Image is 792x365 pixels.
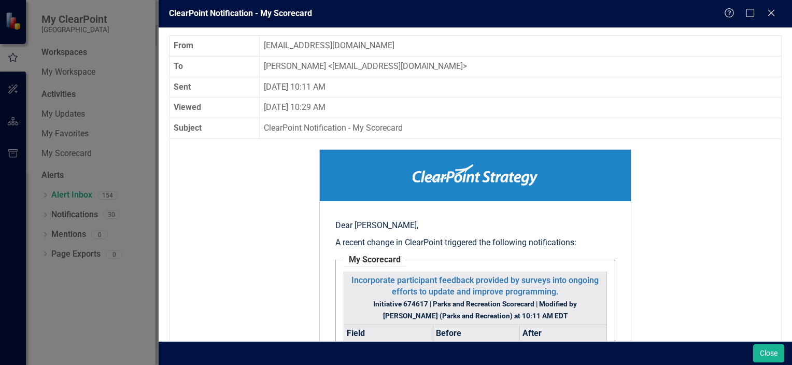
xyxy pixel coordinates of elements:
span: < [328,61,332,71]
td: [PERSON_NAME] [EMAIL_ADDRESS][DOMAIN_NAME] [260,56,782,77]
td: [DATE] 10:11 AM [260,77,782,97]
button: Close [753,344,784,362]
p: A recent change in ClearPoint triggered the following notifications: [335,237,615,249]
span: ClearPoint Notification - My Scorecard [169,8,312,18]
td: ClearPoint Notification - My Scorecard [260,118,782,139]
th: Sent [169,77,260,97]
th: Before [433,325,520,342]
small: Initiative 674617 | Parks and Recreation Scorecard | Modified by [PERSON_NAME] (Parks and Recreat... [373,300,577,320]
p: Dear [PERSON_NAME], [335,220,615,232]
th: From [169,35,260,56]
legend: My Scorecard [344,254,406,266]
th: Field [344,325,433,342]
th: To [169,56,260,77]
th: Viewed [169,97,260,118]
th: After [520,325,606,342]
img: ClearPoint Strategy [413,164,538,186]
td: [EMAIL_ADDRESS][DOMAIN_NAME] [260,35,782,56]
th: Subject [169,118,260,139]
a: Incorporate participant feedback provided by surveys into ongoing efforts to update and improve p... [351,275,599,297]
span: > [463,61,467,71]
td: [DATE] 10:29 AM [260,97,782,118]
